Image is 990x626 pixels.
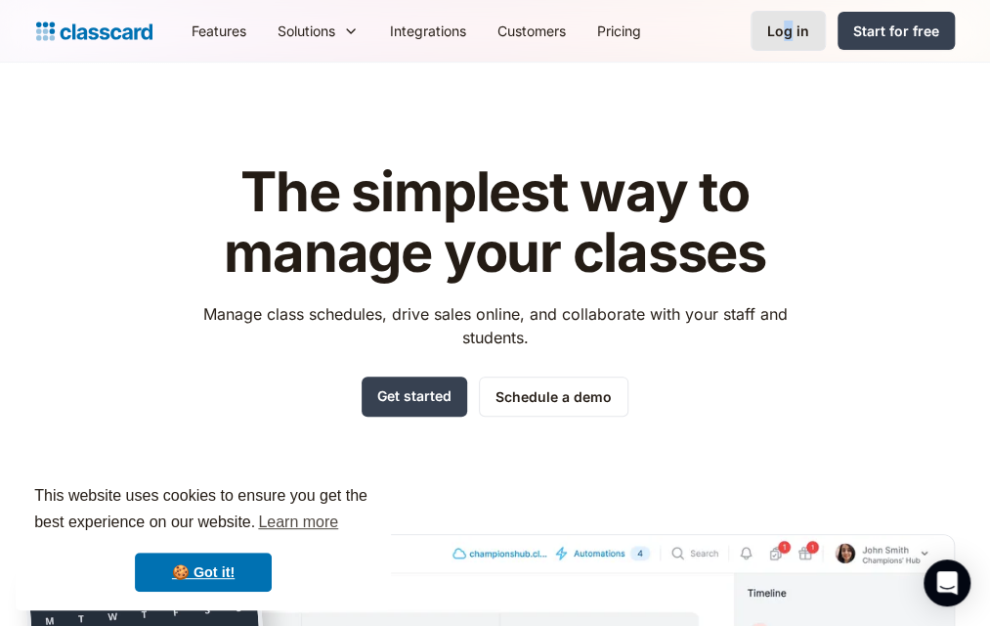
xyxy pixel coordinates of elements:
div: Solutions [262,9,374,53]
a: Start for free [838,12,955,50]
a: Get started [362,377,467,417]
div: Open Intercom Messenger [924,559,970,606]
a: Integrations [374,9,482,53]
div: Log in [767,21,809,41]
a: learn more about cookies [255,508,341,537]
a: Customers [482,9,581,53]
a: dismiss cookie message [135,553,272,592]
div: cookieconsent [16,466,391,610]
h1: The simplest way to manage your classes [185,162,805,283]
a: Pricing [581,9,657,53]
span: This website uses cookies to ensure you get the best experience on our website. [34,484,372,537]
div: Start for free [853,21,939,41]
div: Solutions [278,21,335,41]
p: Manage class schedules, drive sales online, and collaborate with your staff and students. [185,302,805,349]
a: Log in [751,11,826,51]
a: Schedule a demo [479,377,628,417]
a: home [36,18,152,45]
a: Features [176,9,262,53]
